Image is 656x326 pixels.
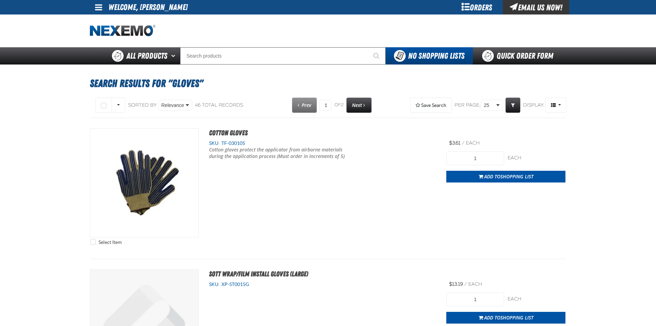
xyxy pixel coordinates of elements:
a: Quick Order Form [473,47,566,65]
div: 46 total records [195,102,243,109]
span: No Shopping Lists [408,51,465,61]
label: Select Item [90,239,122,246]
input: Product Quantity [446,293,504,306]
button: You do not have available Shopping Lists. Open to Create a New List [386,47,473,65]
span: 2 [341,102,344,108]
span: each [468,281,482,287]
span: Next [352,102,362,108]
span: 25 [484,102,495,109]
span: each [466,140,480,146]
a: SOTT Wrap/Film Install Gloves (Large) [209,270,308,278]
img: Cotton Gloves [90,129,198,237]
span: Product Grid Views Toolbar [546,98,566,112]
div: each [508,155,565,161]
span: / [462,140,465,146]
input: Product Quantity [446,151,504,165]
a: Next page [346,98,372,113]
span: Per page: [455,102,481,109]
span: Sorted By: [128,102,157,108]
span: $3.61 [449,140,460,146]
img: Nexemo logo [90,25,155,37]
h1: Search Results for "GLOVES" [90,74,566,93]
span: / [464,281,467,287]
span: Shopping List [500,314,533,321]
a: Cotton Gloves [209,129,248,137]
div: each [508,296,565,303]
span: of [334,102,344,108]
a: Home [90,25,155,37]
span: Relevance [162,102,184,109]
button: Add toShopping List [446,171,565,182]
span: Display: [523,102,544,108]
button: Add toShopping List [446,312,565,324]
button: Product Grid Views Toolbar [545,98,566,113]
div: SKU: [209,140,436,147]
div: SKU: [209,281,436,288]
span: $13.19 [449,281,463,287]
button: Start Searching [368,47,386,65]
button: Open All Products pages [169,47,180,65]
input: Select Item [90,239,96,245]
button: Rows selection options [112,98,125,113]
span: Shopping List [500,173,533,180]
span: Save Search [421,102,446,108]
input: Current page number [320,100,332,111]
button: Expand or Collapse Saved Search drop-down to save a search query [410,98,452,113]
p: Cotton gloves protect the applicator from airborne materials during the application process (Must... [209,147,345,160]
input: Search [180,47,386,65]
span: All Products [126,50,167,62]
a: Expand or Collapse Grid Filters [506,98,520,113]
span: Add to [484,173,533,180]
span: XP-ST0015G [220,281,249,287]
: View Details of the Cotton Gloves [90,129,198,237]
span: Add to [484,314,533,321]
span: TF-030105 [220,140,245,146]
